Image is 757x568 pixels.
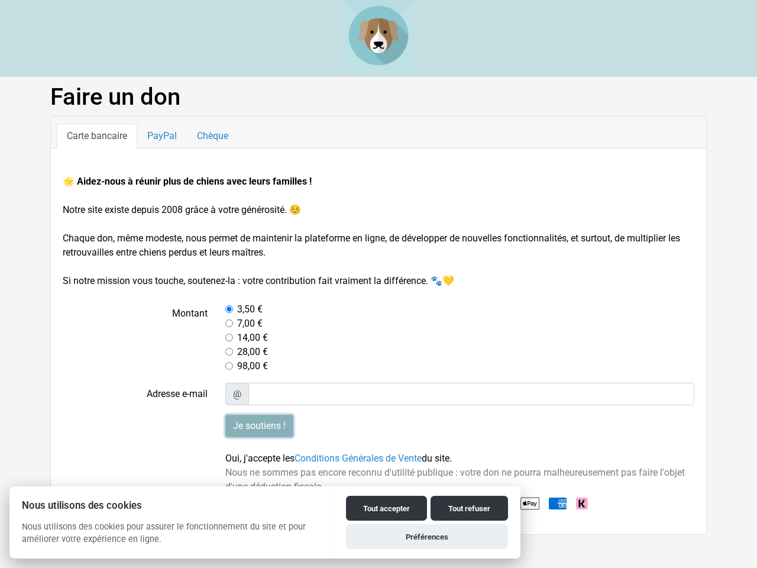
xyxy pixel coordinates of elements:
[576,498,588,509] img: Klarna
[225,415,293,437] input: Je soutiens !
[431,496,508,521] button: Tout refuser
[346,524,508,549] button: Préférences
[9,500,333,511] h2: Nous utilisons des cookies
[137,124,187,149] a: PayPal
[63,176,312,187] strong: 🌟 Aidez-nous à réunir plus de chiens avec leurs familles !
[237,359,268,373] label: 98,00 €
[54,383,216,405] label: Adresse e-mail
[225,453,452,464] span: Oui, j'accepte les du site.
[225,467,685,492] span: Nous ne sommes pas encore reconnu d'utilité publique : votre don ne pourra malheureusement pas fa...
[237,317,263,331] label: 7,00 €
[187,124,238,149] a: Chèque
[50,83,707,111] h1: Faire un don
[237,302,263,317] label: 3,50 €
[346,496,427,521] button: Tout accepter
[57,124,137,149] a: Carte bancaire
[549,498,567,509] img: American Express
[63,175,694,513] form: Notre site existe depuis 2008 grâce à votre générosité. ☺️ Chaque don, même modeste, nous permet ...
[225,383,249,405] span: @
[237,345,268,359] label: 28,00 €
[9,521,333,555] p: Nous utilisons des cookies pour assurer le fonctionnement du site et pour améliorer votre expérie...
[237,331,268,345] label: 14,00 €
[54,302,216,373] label: Montant
[520,494,539,513] img: Apple Pay
[295,453,422,464] a: Conditions Générales de Vente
